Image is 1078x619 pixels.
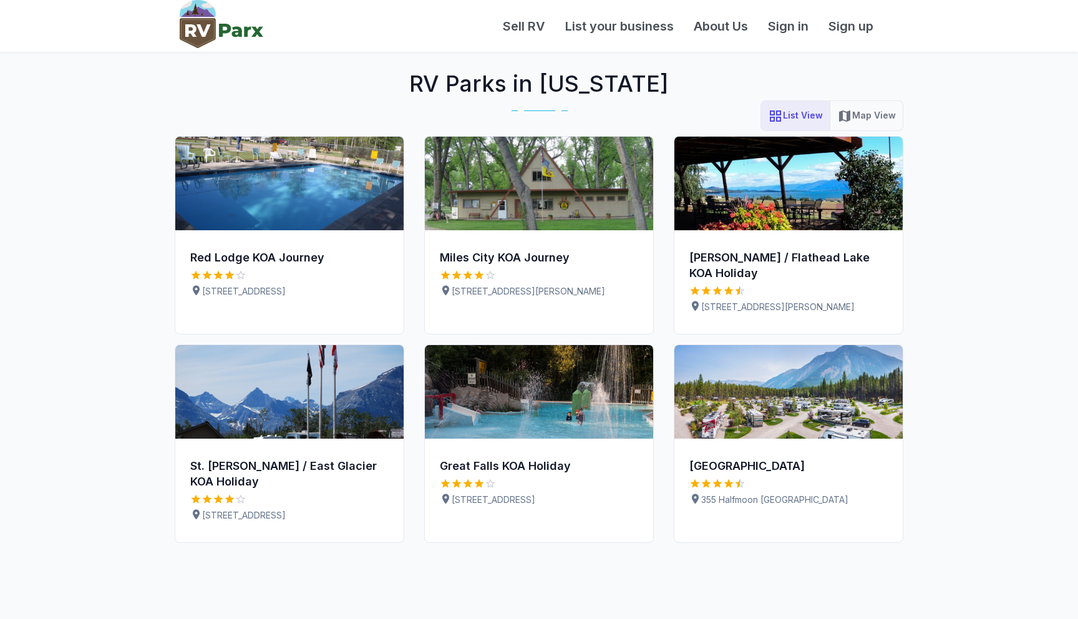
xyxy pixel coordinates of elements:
[175,136,404,334] a: Red Lodge KOA JourneyRed Lodge KOA Journey4 Stars[STREET_ADDRESS]
[190,285,389,298] p: [STREET_ADDRESS]
[674,345,903,439] img: West Glacier KOA Resort
[689,493,888,507] p: 355 Halfmoon [GEOGRAPHIC_DATA]
[830,100,903,131] button: map
[689,250,888,281] div: [PERSON_NAME] / Flathead Lake KOA Holiday
[818,17,883,36] a: Sign up
[689,459,888,474] div: [GEOGRAPHIC_DATA]
[440,493,638,507] p: [STREET_ADDRESS]
[493,17,555,36] a: Sell RV
[674,137,903,230] img: Polson / Flathead Lake KOA Holiday
[440,459,638,474] div: Great Falls KOA Holiday
[758,17,818,36] a: Sign in
[190,250,389,266] div: Red Lodge KOA Journey
[190,509,389,522] p: [STREET_ADDRESS]
[424,344,654,543] a: Great Falls KOA HolidayGreat Falls KOA Holiday4 Stars[STREET_ADDRESS]
[424,136,654,334] a: Miles City KOA JourneyMiles City KOA Journey4 Stars[STREET_ADDRESS][PERSON_NAME]
[555,17,684,36] a: List your business
[175,345,404,439] img: St. Mary / East Glacier KOA Holiday
[674,136,903,334] a: Polson / Flathead Lake KOA Holiday[PERSON_NAME] / Flathead Lake KOA Holiday4.5 Stars[STREET_ADDRE...
[760,100,903,131] div: List/Map View Toggle
[190,459,389,490] div: St. [PERSON_NAME] / East Glacier KOA Holiday
[165,52,913,100] h2: RV Parks in [US_STATE]
[684,17,758,36] a: About Us
[440,250,638,266] div: Miles City KOA Journey
[689,300,888,314] p: [STREET_ADDRESS][PERSON_NAME]
[425,345,653,439] img: Great Falls KOA Holiday
[674,344,903,543] a: West Glacier KOA Resort[GEOGRAPHIC_DATA]4.5 Stars355 Halfmoon [GEOGRAPHIC_DATA]
[425,137,653,230] img: Miles City KOA Journey
[175,344,404,543] a: St. Mary / East Glacier KOA HolidaySt. [PERSON_NAME] / East Glacier KOA Holiday4 Stars[STREET_ADD...
[440,285,638,298] p: [STREET_ADDRESS][PERSON_NAME]
[175,137,404,230] img: Red Lodge KOA Journey
[760,100,830,131] button: list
